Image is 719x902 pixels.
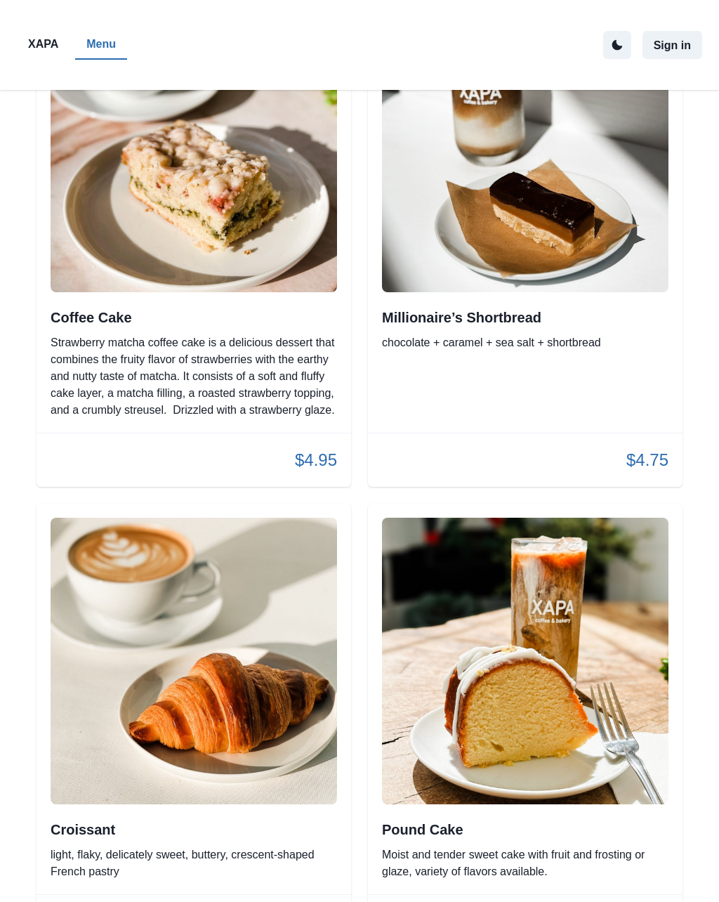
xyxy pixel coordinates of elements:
[382,310,668,327] h2: Millionaire’s Shortbread
[51,335,337,419] p: Strawberry matcha coffee cake is a delicious dessert that combines the fruity flavor of strawberr...
[382,847,668,881] p: Moist and tender sweet cake with fruit and frosting or glaze, variety of flavors available.
[51,6,337,293] img: original.jpeg
[51,847,337,881] p: light, flaky, delicately sweet, buttery, crescent-shaped French pastry
[295,448,337,473] p: $4.95
[382,6,668,293] img: original.jpeg
[51,310,337,327] h2: Coffee Cake
[626,448,668,473] p: $4.75
[382,518,668,805] img: original.jpeg
[603,31,631,59] button: active dark theme mode
[86,36,116,53] p: Menu
[51,518,337,805] img: original.jpeg
[382,335,668,352] p: chocolate + caramel + sea salt + shortbread
[51,822,337,839] h2: Croissant
[28,36,58,53] p: XAPA
[382,822,668,839] h2: Pound Cake
[642,31,702,59] button: Sign in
